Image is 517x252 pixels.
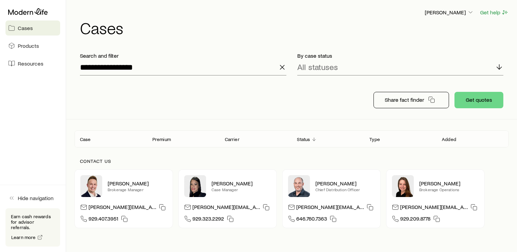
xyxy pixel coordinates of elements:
[419,187,479,192] p: Brokerage Operations
[288,175,310,197] img: Dan Pierson
[442,137,456,142] p: Added
[89,204,156,213] p: [PERSON_NAME][EMAIL_ADDRESS][DOMAIN_NAME]
[108,187,167,192] p: Brokerage Manager
[18,25,33,31] span: Cases
[18,42,39,49] span: Products
[297,137,310,142] p: Status
[296,215,327,224] span: 646.760.7363
[192,215,224,224] span: 929.323.2292
[385,96,424,103] p: Share fact finder
[296,204,364,213] p: [PERSON_NAME][EMAIL_ADDRESS][DOMAIN_NAME]
[315,187,375,192] p: Chief Distribution Officer
[212,187,271,192] p: Case Manager
[419,180,479,187] p: [PERSON_NAME]
[5,191,60,206] button: Hide navigation
[11,214,55,230] p: Earn cash rewards for advisor referrals.
[80,158,503,164] p: Contact us
[369,137,380,142] p: Type
[315,180,375,187] p: [PERSON_NAME]
[454,92,503,108] button: Get quotes
[424,9,474,17] button: [PERSON_NAME]
[89,215,118,224] span: 929.407.3951
[297,52,504,59] p: By case status
[5,208,60,247] div: Earn cash rewards for advisor referrals.Learn more
[212,180,271,187] p: [PERSON_NAME]
[108,180,167,187] p: [PERSON_NAME]
[400,215,431,224] span: 929.209.8778
[18,60,43,67] span: Resources
[152,137,171,142] p: Premium
[184,175,206,197] img: Elana Hasten
[225,137,240,142] p: Carrier
[297,62,338,72] p: All statuses
[392,175,414,197] img: Ellen Wall
[425,9,474,16] p: [PERSON_NAME]
[80,175,102,197] img: Derek Wakefield
[11,235,36,240] span: Learn more
[480,9,509,16] button: Get help
[80,52,286,59] p: Search and filter
[5,38,60,53] a: Products
[80,19,509,36] h1: Cases
[5,20,60,36] a: Cases
[400,204,468,213] p: [PERSON_NAME][EMAIL_ADDRESS][DOMAIN_NAME]
[80,137,91,142] p: Case
[373,92,449,108] button: Share fact finder
[18,195,54,201] span: Hide navigation
[74,130,509,148] div: Client cases
[192,204,260,213] p: [PERSON_NAME][EMAIL_ADDRESS][DOMAIN_NAME]
[5,56,60,71] a: Resources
